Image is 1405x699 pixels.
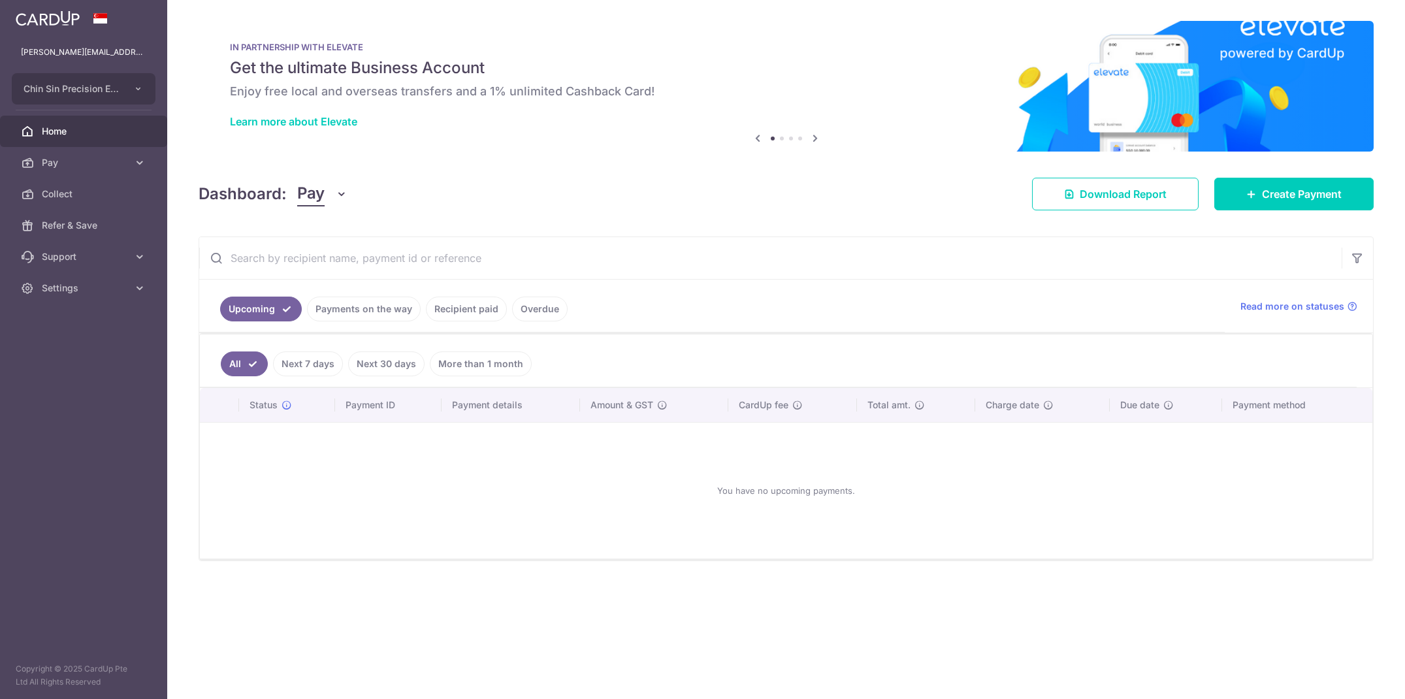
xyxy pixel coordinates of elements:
div: You have no upcoming payments. [216,433,1357,548]
span: Due date [1120,398,1159,412]
th: Payment details [442,388,580,422]
a: Next 30 days [348,351,425,376]
a: More than 1 month [430,351,532,376]
p: [PERSON_NAME][EMAIL_ADDRESS][DOMAIN_NAME] [21,46,146,59]
a: Create Payment [1214,178,1374,210]
a: Overdue [512,297,568,321]
h5: Get the ultimate Business Account [230,57,1342,78]
p: IN PARTNERSHIP WITH ELEVATE [230,42,1342,52]
button: Pay [297,182,347,206]
a: Read more on statuses [1240,300,1357,313]
span: Home [42,125,128,138]
a: Learn more about Elevate [230,115,357,128]
a: All [221,351,268,376]
span: Amount & GST [590,398,653,412]
img: Renovation banner [199,21,1374,152]
span: Refer & Save [42,219,128,232]
span: Create Payment [1262,186,1342,202]
th: Payment method [1222,388,1372,422]
span: Pay [42,156,128,169]
span: Status [250,398,278,412]
th: Payment ID [335,388,442,422]
a: Next 7 days [273,351,343,376]
span: Read more on statuses [1240,300,1344,313]
img: CardUp [16,10,80,26]
h4: Dashboard: [199,182,287,206]
span: Chin Sin Precision Engineering Pte Ltd [24,82,120,95]
span: Settings [42,282,128,295]
h6: Enjoy free local and overseas transfers and a 1% unlimited Cashback Card! [230,84,1342,99]
a: Recipient paid [426,297,507,321]
button: Chin Sin Precision Engineering Pte Ltd [12,73,155,105]
span: Total amt. [867,398,911,412]
span: Collect [42,187,128,201]
a: Upcoming [220,297,302,321]
a: Download Report [1032,178,1199,210]
span: Pay [297,182,325,206]
span: Charge date [986,398,1039,412]
input: Search by recipient name, payment id or reference [199,237,1342,279]
span: Support [42,250,128,263]
a: Payments on the way [307,297,421,321]
span: Download Report [1080,186,1167,202]
span: CardUp fee [739,398,788,412]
